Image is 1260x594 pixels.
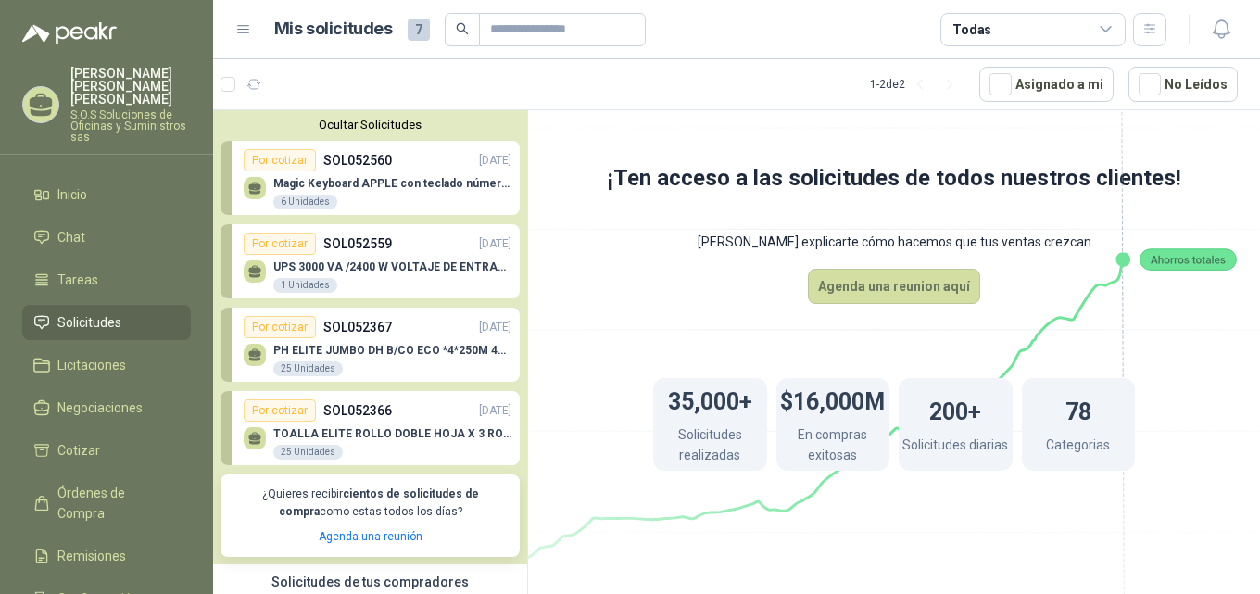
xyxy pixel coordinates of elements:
[273,260,511,273] p: UPS 3000 VA /2400 W VOLTAJE DE ENTRADA / SALIDA 12V ON LINE
[1046,435,1110,460] p: Categorias
[273,177,511,190] p: Magic Keyboard APPLE con teclado númerico en Español Plateado
[57,546,126,566] span: Remisiones
[22,433,191,468] a: Cotizar
[57,483,173,524] span: Órdenes de Compra
[808,269,980,304] button: Agenda una reunion aquí
[220,391,520,465] a: Por cotizarSOL052366[DATE] TOALLA ELITE ROLLO DOBLE HOJA X 3 ROLLOS25 Unidades
[22,305,191,340] a: Solicitudes
[1128,67,1238,102] button: No Leídos
[232,486,509,521] p: ¿Quieres recibir como estas todos los días?
[902,435,1008,460] p: Solicitudes diarias
[57,355,126,375] span: Licitaciones
[220,308,520,382] a: Por cotizarSOL052367[DATE] PH ELITE JUMBO DH B/CO ECO *4*250M 433325 Unidades
[323,400,392,421] p: SOL052366
[22,220,191,255] a: Chat
[456,22,469,35] span: search
[57,184,87,205] span: Inicio
[22,390,191,425] a: Negociaciones
[273,278,337,293] div: 1 Unidades
[273,344,511,357] p: PH ELITE JUMBO DH B/CO ECO *4*250M 4333
[22,177,191,212] a: Inicio
[220,118,520,132] button: Ocultar Solicitudes
[1065,389,1091,430] h1: 78
[279,487,479,518] b: cientos de solicitudes de compra
[22,538,191,574] a: Remisiones
[323,317,392,337] p: SOL052367
[653,424,767,470] p: Solicitudes realizadas
[57,312,121,333] span: Solicitudes
[780,379,885,420] h1: $16,000M
[70,109,191,143] p: S.O.S Soluciones de Oficinas y Suministros sas
[273,427,511,440] p: TOALLA ELITE ROLLO DOBLE HOJA X 3 ROLLOS
[70,67,191,106] p: [PERSON_NAME] [PERSON_NAME] [PERSON_NAME]
[319,530,422,543] a: Agenda una reunión
[57,270,98,290] span: Tareas
[273,445,343,460] div: 25 Unidades
[244,399,316,422] div: Por cotizar
[244,316,316,338] div: Por cotizar
[979,67,1114,102] button: Asignado a mi
[323,234,392,254] p: SOL052559
[273,361,343,376] div: 25 Unidades
[776,424,890,470] p: En compras exitosas
[57,227,85,247] span: Chat
[22,262,191,297] a: Tareas
[479,235,511,253] p: [DATE]
[244,233,316,255] div: Por cotizar
[668,379,752,420] h1: 35,000+
[220,141,520,215] a: Por cotizarSOL052560[DATE] Magic Keyboard APPLE con teclado númerico en Español Plateado6 Unidades
[408,19,430,41] span: 7
[220,224,520,298] a: Por cotizarSOL052559[DATE] UPS 3000 VA /2400 W VOLTAJE DE ENTRADA / SALIDA 12V ON LINE1 Unidades
[244,149,316,171] div: Por cotizar
[22,348,191,383] a: Licitaciones
[22,475,191,531] a: Órdenes de Compra
[952,19,991,40] div: Todas
[929,389,981,430] h1: 200+
[479,402,511,420] p: [DATE]
[274,16,393,43] h1: Mis solicitudes
[479,319,511,336] p: [DATE]
[57,398,143,418] span: Negociaciones
[479,152,511,170] p: [DATE]
[57,440,100,461] span: Cotizar
[213,110,527,564] div: Ocultar SolicitudesPor cotizarSOL052560[DATE] Magic Keyboard APPLE con teclado númerico en Españo...
[273,195,337,209] div: 6 Unidades
[323,150,392,171] p: SOL052560
[22,22,117,44] img: Logo peakr
[870,70,964,99] div: 1 - 2 de 2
